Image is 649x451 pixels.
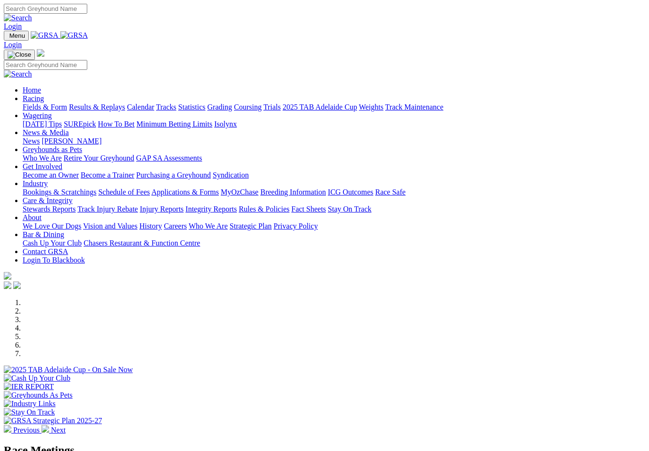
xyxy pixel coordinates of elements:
[60,31,88,40] img: GRSA
[23,120,645,128] div: Wagering
[31,31,58,40] img: GRSA
[23,205,645,213] div: Care & Integrity
[136,120,212,128] a: Minimum Betting Limits
[208,103,232,111] a: Grading
[127,103,154,111] a: Calendar
[239,205,290,213] a: Rules & Policies
[23,103,645,111] div: Racing
[77,205,138,213] a: Track Injury Rebate
[164,222,187,230] a: Careers
[23,162,62,170] a: Get Involved
[42,426,66,434] a: Next
[23,188,96,196] a: Bookings & Scratchings
[156,103,176,111] a: Tracks
[23,171,645,179] div: Get Involved
[359,103,383,111] a: Weights
[23,111,52,119] a: Wagering
[4,14,32,22] img: Search
[4,272,11,280] img: logo-grsa-white.png
[23,213,42,221] a: About
[37,49,44,57] img: logo-grsa-white.png
[274,222,318,230] a: Privacy Policy
[4,391,73,400] img: Greyhounds As Pets
[23,86,41,94] a: Home
[213,171,249,179] a: Syndication
[4,281,11,289] img: facebook.svg
[263,103,281,111] a: Trials
[178,103,206,111] a: Statistics
[98,188,150,196] a: Schedule of Fees
[23,256,85,264] a: Login To Blackbook
[4,426,42,434] a: Previous
[139,222,162,230] a: History
[23,205,75,213] a: Stewards Reports
[23,196,73,204] a: Care & Integrity
[283,103,357,111] a: 2025 TAB Adelaide Cup
[23,103,67,111] a: Fields & Form
[13,426,40,434] span: Previous
[23,145,82,153] a: Greyhounds as Pets
[4,70,32,78] img: Search
[23,222,645,230] div: About
[4,408,55,417] img: Stay On Track
[136,154,202,162] a: GAP SA Assessments
[375,188,405,196] a: Race Safe
[23,120,62,128] a: [DATE] Tips
[69,103,125,111] a: Results & Replays
[4,383,54,391] img: IER REPORT
[23,154,645,162] div: Greyhounds as Pets
[83,239,200,247] a: Chasers Restaurant & Function Centre
[214,120,237,128] a: Isolynx
[8,51,31,59] img: Close
[83,222,137,230] a: Vision and Values
[42,137,101,145] a: [PERSON_NAME]
[328,188,373,196] a: ICG Outcomes
[221,188,258,196] a: MyOzChase
[4,41,22,49] a: Login
[23,179,48,187] a: Industry
[23,94,44,102] a: Racing
[64,120,96,128] a: SUREpick
[42,425,49,433] img: chevron-right-pager-white.svg
[4,50,35,60] button: Toggle navigation
[234,103,262,111] a: Coursing
[4,31,29,41] button: Toggle navigation
[23,137,40,145] a: News
[23,137,645,145] div: News & Media
[23,247,68,255] a: Contact GRSA
[4,4,87,14] input: Search
[189,222,228,230] a: Who We Are
[140,205,183,213] a: Injury Reports
[136,171,211,179] a: Purchasing a Greyhound
[23,222,81,230] a: We Love Our Dogs
[4,400,56,408] img: Industry Links
[23,128,69,136] a: News & Media
[23,188,645,196] div: Industry
[185,205,237,213] a: Integrity Reports
[4,22,22,30] a: Login
[81,171,134,179] a: Become a Trainer
[51,426,66,434] span: Next
[23,171,79,179] a: Become an Owner
[4,425,11,433] img: chevron-left-pager-white.svg
[385,103,443,111] a: Track Maintenance
[4,60,87,70] input: Search
[4,366,133,374] img: 2025 TAB Adelaide Cup - On Sale Now
[23,239,645,247] div: Bar & Dining
[328,205,371,213] a: Stay On Track
[64,154,134,162] a: Retire Your Greyhound
[4,374,70,383] img: Cash Up Your Club
[98,120,135,128] a: How To Bet
[23,239,82,247] a: Cash Up Your Club
[230,222,272,230] a: Strategic Plan
[4,417,102,425] img: GRSA Strategic Plan 2025-27
[9,32,25,39] span: Menu
[13,281,21,289] img: twitter.svg
[260,188,326,196] a: Breeding Information
[291,205,326,213] a: Fact Sheets
[151,188,219,196] a: Applications & Forms
[23,154,62,162] a: Who We Are
[23,230,64,238] a: Bar & Dining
